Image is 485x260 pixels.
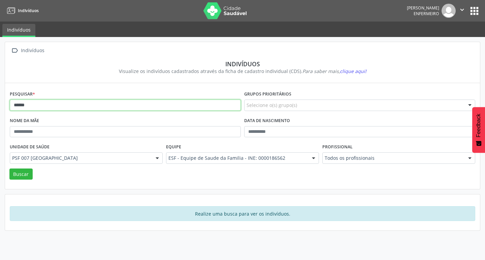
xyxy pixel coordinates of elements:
[244,116,290,126] label: Data de nascimento
[10,46,45,55] a:  Indivíduos
[244,89,291,100] label: Grupos prioritários
[472,107,485,153] button: Feedback - Mostrar pesquisa
[168,155,305,161] span: ESF - Equipe de Saude da Familia - INE: 0000186562
[325,155,461,161] span: Todos os profissionais
[5,5,39,16] a: Indivíduos
[468,5,480,17] button: apps
[476,114,482,137] span: Feedback
[2,24,35,37] a: Indivíduos
[10,116,39,126] label: Nome da mãe
[14,60,471,68] div: Indivíduos
[10,46,20,55] i: 
[456,4,468,18] button: 
[442,4,456,18] img: img
[340,68,366,74] span: clique aqui!
[14,68,471,75] div: Visualize os indivíduos cadastrados através da ficha de cadastro individual (CDS).
[12,155,149,161] span: PSF 007 [GEOGRAPHIC_DATA]
[20,46,45,55] div: Indivíduos
[9,169,33,180] button: Buscar
[458,6,466,13] i: 
[10,142,50,152] label: Unidade de saúde
[414,11,439,16] span: Enfermeiro
[322,142,353,152] label: Profissional
[166,142,181,152] label: Equipe
[407,5,439,11] div: [PERSON_NAME]
[10,206,475,221] div: Realize uma busca para ver os indivíduos.
[18,8,39,13] span: Indivíduos
[302,68,366,74] i: Para saber mais,
[10,89,35,100] label: Pesquisar
[247,102,297,109] span: Selecione o(s) grupo(s)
